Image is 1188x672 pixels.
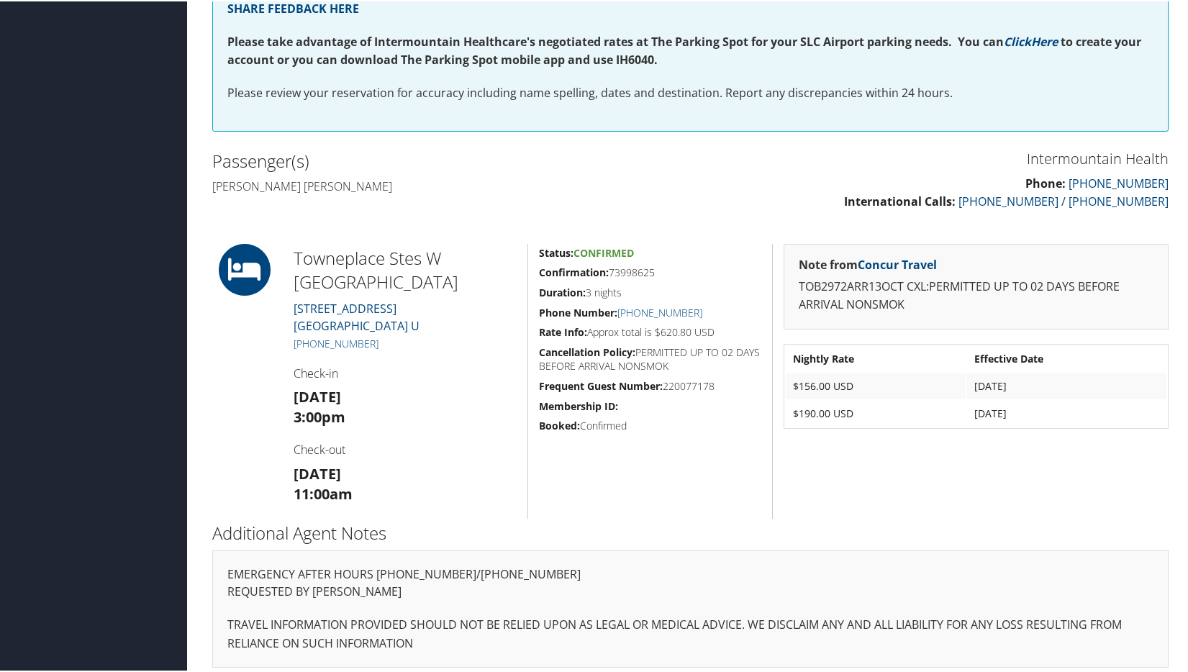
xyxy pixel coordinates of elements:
h5: PERMITTED UP TO 02 DAYS BEFORE ARRIVAL NONSMOK [539,344,761,372]
strong: Note from [799,255,937,271]
h4: [PERSON_NAME] [PERSON_NAME] [212,177,680,193]
a: Click [1004,32,1031,48]
td: [DATE] [967,399,1166,425]
h3: Intermountain Health [702,147,1169,168]
strong: [DATE] [294,386,341,405]
strong: Membership ID: [539,398,618,412]
th: Nightly Rate [786,345,966,371]
p: TRAVEL INFORMATION PROVIDED SHOULD NOT BE RELIED UPON AS LEGAL OR MEDICAL ADVICE. WE DISCLAIM ANY... [227,614,1153,651]
a: Concur Travel [858,255,937,271]
a: [PHONE_NUMBER] [294,335,378,349]
strong: Cancellation Policy: [539,344,635,358]
td: $190.00 USD [786,399,966,425]
a: [PHONE_NUMBER] / [PHONE_NUMBER] [958,192,1169,208]
h5: 3 nights [539,284,761,299]
h2: Passenger(s) [212,147,680,172]
strong: Duration: [539,284,586,298]
strong: International Calls: [844,192,956,208]
th: Effective Date [967,345,1166,371]
h5: 220077178 [539,378,761,392]
a: Here [1031,32,1058,48]
strong: Please take advantage of Intermountain Healthcare's negotiated rates at The Parking Spot for your... [227,32,1004,48]
strong: Rate Info: [539,324,587,337]
h2: Towneplace Stes W [GEOGRAPHIC_DATA] [294,245,517,293]
span: Confirmed [573,245,634,258]
p: TOB2972ARR13OCT CXL:PERMITTED UP TO 02 DAYS BEFORE ARRIVAL NONSMOK [799,276,1153,313]
strong: 11:00am [294,483,353,502]
strong: [DATE] [294,463,341,482]
strong: Frequent Guest Number: [539,378,663,391]
strong: Phone Number: [539,304,617,318]
h4: Check-out [294,440,517,456]
td: [DATE] [967,372,1166,398]
h5: Confirmed [539,417,761,432]
strong: Confirmation: [539,264,609,278]
h5: Approx total is $620.80 USD [539,324,761,338]
strong: Status: [539,245,573,258]
a: [PHONE_NUMBER] [1069,174,1169,190]
h5: 73998625 [539,264,761,278]
strong: Booked: [539,417,580,431]
strong: Phone: [1025,174,1066,190]
strong: 3:00pm [294,406,345,425]
h2: Additional Agent Notes [212,519,1169,544]
p: Please review your reservation for accuracy including name spelling, dates and destination. Repor... [227,83,1153,101]
a: [PHONE_NUMBER] [617,304,702,318]
h4: Check-in [294,364,517,380]
a: [STREET_ADDRESS][GEOGRAPHIC_DATA] U [294,299,420,332]
td: $156.00 USD [786,372,966,398]
p: REQUESTED BY [PERSON_NAME] [227,581,1153,600]
div: EMERGENCY AFTER HOURS [PHONE_NUMBER]/[PHONE_NUMBER] [212,549,1169,666]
